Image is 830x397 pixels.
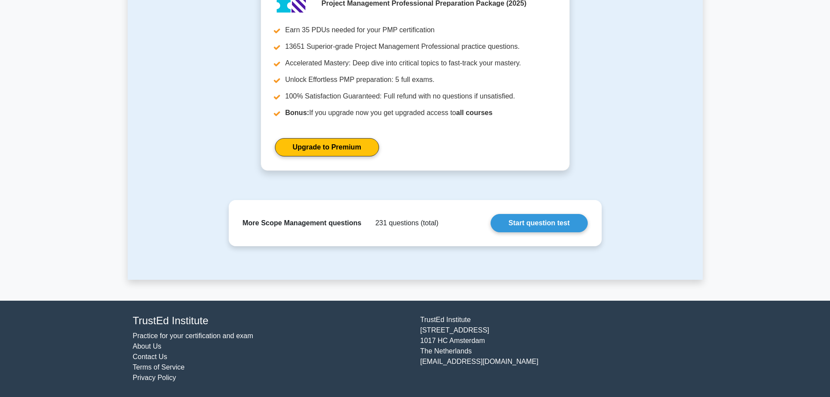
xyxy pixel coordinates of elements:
[133,374,176,381] a: Privacy Policy
[491,214,587,232] a: Start question test
[275,138,379,156] a: Upgrade to Premium
[133,315,410,327] h4: TrustEd Institute
[133,343,162,350] a: About Us
[133,353,167,360] a: Contact Us
[133,363,185,371] a: Terms of Service
[415,315,703,383] div: TrustEd Institute [STREET_ADDRESS] 1017 HC Amsterdam The Netherlands [EMAIL_ADDRESS][DOMAIN_NAME]
[133,332,254,339] a: Practice for your certification and exam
